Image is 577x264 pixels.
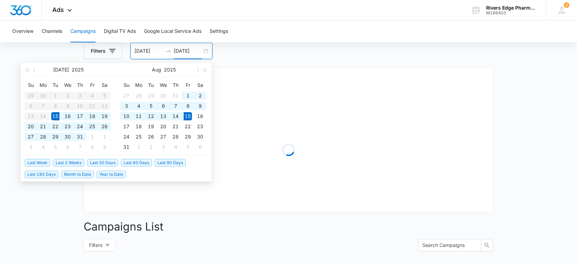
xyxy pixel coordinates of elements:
[64,133,72,141] div: 30
[147,102,155,110] div: 5
[49,142,61,152] td: 2025-08-05
[49,111,61,121] td: 2025-07-15
[51,122,59,131] div: 22
[157,142,169,152] td: 2025-09-03
[37,121,49,132] td: 2025-07-21
[152,63,161,77] button: Aug
[157,121,169,132] td: 2025-08-20
[182,101,194,111] td: 2025-08-08
[51,112,59,120] div: 15
[182,142,194,152] td: 2025-09-05
[157,132,169,142] td: 2025-08-27
[135,47,163,55] input: Start date
[120,91,132,101] td: 2025-07-27
[52,6,64,13] span: Ads
[88,122,96,131] div: 25
[120,111,132,121] td: 2025-08-10
[64,122,72,131] div: 23
[98,121,111,132] td: 2025-07-26
[196,133,204,141] div: 30
[51,133,59,141] div: 29
[135,112,143,120] div: 11
[164,63,176,77] button: 2025
[120,80,132,91] th: Su
[145,80,157,91] th: Tu
[39,143,47,151] div: 4
[171,92,180,100] div: 31
[166,48,171,54] span: swap-right
[132,121,145,132] td: 2025-08-18
[84,43,122,59] button: Filters
[98,142,111,152] td: 2025-08-09
[169,101,182,111] td: 2025-08-07
[147,143,155,151] div: 2
[194,121,206,132] td: 2025-08-23
[120,101,132,111] td: 2025-08-03
[135,102,143,110] div: 4
[122,92,130,100] div: 27
[210,21,228,42] button: Settings
[481,239,493,251] button: search
[86,111,98,121] td: 2025-07-18
[61,111,74,121] td: 2025-07-16
[120,132,132,142] td: 2025-08-24
[145,111,157,121] td: 2025-08-12
[97,171,126,178] span: Year to Date
[39,122,47,131] div: 21
[194,142,206,152] td: 2025-09-06
[27,143,35,151] div: 3
[196,112,204,120] div: 16
[100,112,109,120] div: 19
[132,80,145,91] th: Mo
[564,2,569,8] span: 2
[27,133,35,141] div: 27
[155,159,186,167] span: Last 90 Days
[12,21,33,42] button: Overview
[159,133,167,141] div: 27
[169,91,182,101] td: 2025-07-31
[86,132,98,142] td: 2025-08-01
[182,132,194,142] td: 2025-08-29
[132,101,145,111] td: 2025-08-04
[132,132,145,142] td: 2025-08-25
[87,159,118,167] span: Last 30 Days
[422,241,472,249] input: Search Campaigns
[147,92,155,100] div: 29
[157,101,169,111] td: 2025-08-06
[184,112,192,120] div: 15
[194,80,206,91] th: Sa
[159,112,167,120] div: 13
[184,122,192,131] div: 22
[120,121,132,132] td: 2025-08-17
[194,91,206,101] td: 2025-08-02
[166,48,171,54] span: to
[184,143,192,151] div: 5
[37,142,49,152] td: 2025-08-04
[147,122,155,131] div: 19
[76,112,84,120] div: 17
[122,133,130,141] div: 24
[98,132,111,142] td: 2025-08-02
[72,63,84,77] button: 2025
[171,143,180,151] div: 4
[120,142,132,152] td: 2025-08-31
[145,101,157,111] td: 2025-08-05
[84,239,115,251] button: Filters
[61,80,74,91] th: We
[194,111,206,121] td: 2025-08-16
[37,80,49,91] th: Mo
[194,101,206,111] td: 2025-08-09
[76,143,84,151] div: 7
[61,171,94,178] span: Month to Date
[132,91,145,101] td: 2025-07-28
[53,63,69,77] button: [DATE]
[104,21,136,42] button: Digital TV Ads
[42,21,62,42] button: Channels
[145,132,157,142] td: 2025-08-26
[64,112,72,120] div: 16
[159,122,167,131] div: 20
[145,142,157,152] td: 2025-09-02
[86,121,98,132] td: 2025-07-25
[27,122,35,131] div: 20
[157,111,169,121] td: 2025-08-13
